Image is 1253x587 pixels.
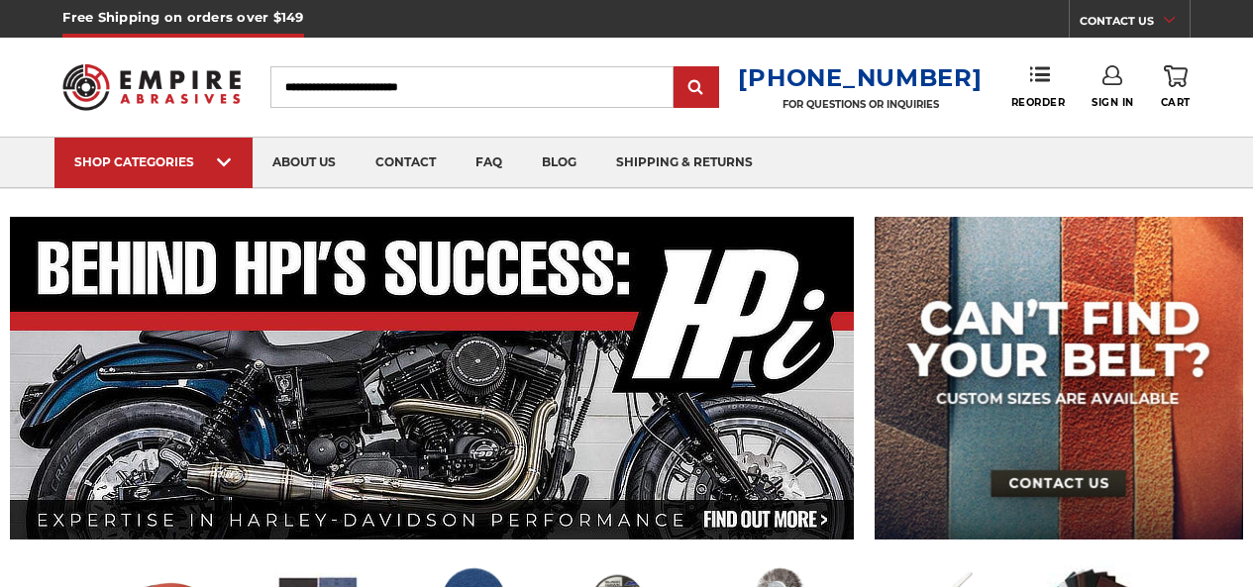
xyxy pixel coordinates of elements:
[1011,65,1066,108] a: Reorder
[677,68,716,108] input: Submit
[74,154,233,169] div: SHOP CATEGORIES
[738,63,982,92] a: [PHONE_NUMBER]
[253,138,356,188] a: about us
[1080,10,1190,38] a: CONTACT US
[10,217,855,539] img: Banner for an interview featuring Horsepower Inc who makes Harley performance upgrades featured o...
[1092,96,1134,109] span: Sign In
[1161,96,1191,109] span: Cart
[62,52,240,122] img: Empire Abrasives
[522,138,596,188] a: blog
[456,138,522,188] a: faq
[738,98,982,111] p: FOR QUESTIONS OR INQUIRIES
[356,138,456,188] a: contact
[875,217,1243,539] img: promo banner for custom belts.
[1011,96,1066,109] span: Reorder
[1161,65,1191,109] a: Cart
[596,138,773,188] a: shipping & returns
